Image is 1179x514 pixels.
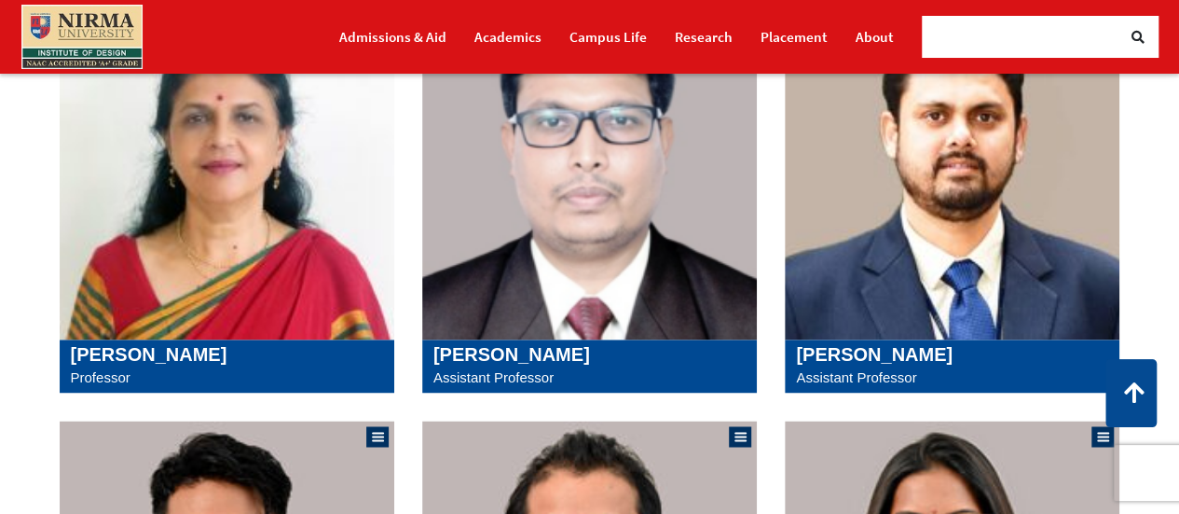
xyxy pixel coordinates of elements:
a: [PERSON_NAME] Assistant Professor [796,343,1108,390]
a: [PERSON_NAME] Assistant Professor [433,343,746,390]
a: Research [675,21,733,53]
a: Admissions & Aid [339,21,446,53]
a: About [856,21,894,53]
h5: [PERSON_NAME] [71,343,383,366]
p: Professor [71,366,383,390]
a: Academics [474,21,542,53]
h5: [PERSON_NAME] [796,343,1108,366]
a: Campus Life [569,21,647,53]
p: Assistant Professor [433,366,746,390]
a: [PERSON_NAME] Professor [71,343,383,390]
p: Assistant Professor [796,366,1108,390]
img: main_logo [21,5,143,69]
a: Placement [761,21,828,53]
h5: [PERSON_NAME] [433,343,746,366]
